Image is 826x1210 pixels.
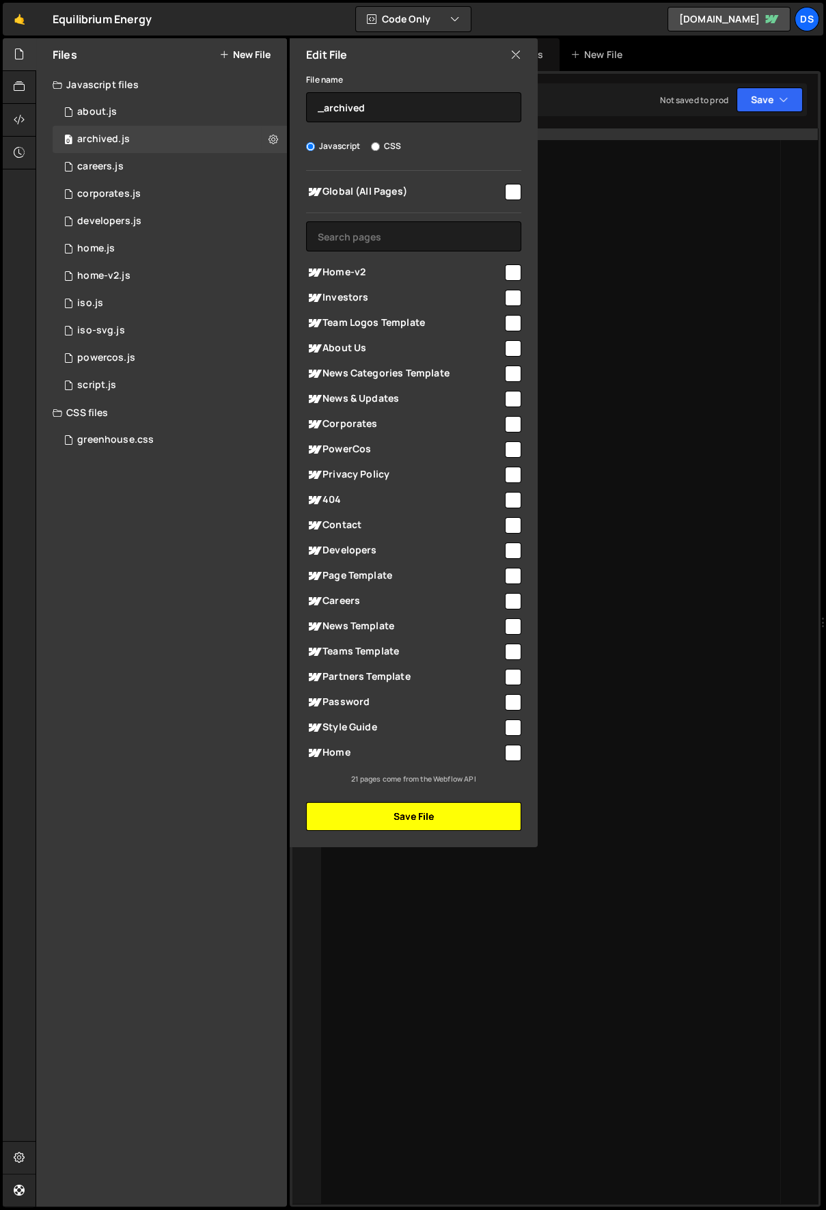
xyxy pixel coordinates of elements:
span: Partners Template [306,669,503,685]
input: Search pages [306,221,521,251]
div: iso.js [77,297,103,310]
button: New File [219,49,271,60]
span: Contact [306,517,503,534]
div: archived.js [77,133,130,146]
div: Not saved to prod [660,94,728,106]
button: Save File [306,802,521,831]
div: 8948/19838.js [53,317,287,344]
div: Equilibrium Energy [53,11,152,27]
div: corporates.js [77,188,141,200]
label: Javascript [306,139,361,153]
div: powercos.js [77,352,135,364]
div: CSS files [36,399,287,426]
div: Javascript files [36,71,287,98]
div: 8948/18945.js [53,372,287,399]
div: 8948/19054.css [53,426,287,454]
div: New File [570,48,628,61]
div: 8948/18968.js [53,290,287,317]
label: File name [306,73,343,87]
div: 8948/19847.js [53,98,287,126]
div: 8948/19093.js [53,208,287,235]
span: News & Updates [306,391,503,407]
span: News Categories Template [306,366,503,382]
span: Home-v2 [306,264,503,281]
a: [DOMAIN_NAME] [667,7,790,31]
div: 8948/19433.js [53,235,287,262]
h2: Edit File [306,47,347,62]
a: DS [795,7,819,31]
span: Page Template [306,568,503,584]
div: 8948/19790.js [53,180,287,208]
span: Corporates [306,416,503,432]
div: iso-svg.js [77,325,125,337]
div: careers.js [77,161,124,173]
input: Javascript [306,142,315,151]
div: developers.js [77,215,141,228]
span: Password [306,694,503,711]
span: 0 [64,135,72,146]
h2: Files [53,47,77,62]
button: Code Only [356,7,471,31]
span: Team Logos Template [306,315,503,331]
span: Global (All Pages) [306,184,503,200]
span: Privacy Policy [306,467,503,483]
span: PowerCos [306,441,503,458]
div: script.js [77,379,116,391]
span: Style Guide [306,719,503,736]
div: greenhouse.css [77,434,154,446]
div: home.js [77,243,115,255]
div: 8948/45512.js [53,262,287,290]
span: Careers [306,593,503,609]
span: About Us [306,340,503,357]
span: Teams Template [306,644,503,660]
a: 🤙 [3,3,36,36]
span: Home [306,745,503,761]
div: 8948/19934.js [53,344,287,372]
span: 404 [306,492,503,508]
span: News Template [306,618,503,635]
div: home-v2.js [77,270,130,282]
label: CSS [371,139,401,153]
span: Developers [306,542,503,559]
div: about.js [77,106,117,118]
input: Name [306,92,521,122]
input: CSS [371,142,380,151]
span: Investors [306,290,503,306]
div: 8948/45642.js [53,126,287,153]
button: Save [736,87,803,112]
div: 8948/19103.js [53,153,287,180]
small: 21 pages come from the Webflow API [351,774,476,784]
